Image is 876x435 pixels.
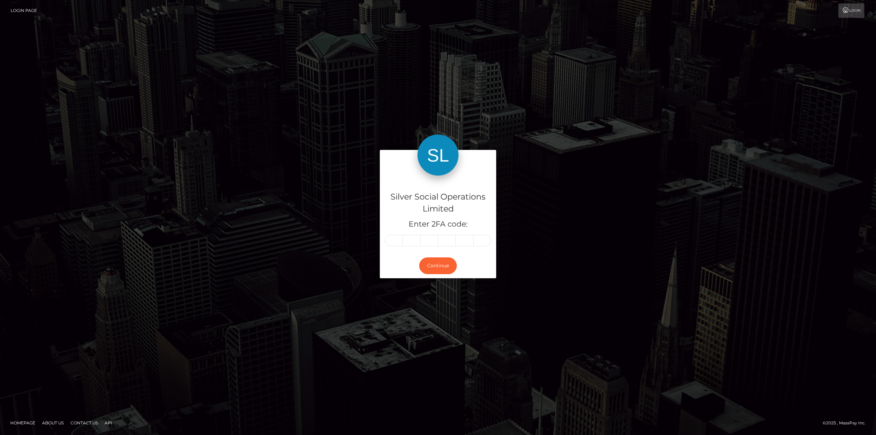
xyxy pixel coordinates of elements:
a: Login [838,3,864,18]
a: API [102,418,115,428]
h4: Silver Social Operations Limited [385,191,491,215]
a: Login Page [11,3,37,18]
a: About Us [39,418,66,428]
h5: Enter 2FA code: [385,219,491,230]
button: Continue [419,257,457,274]
img: Silver Social Operations Limited [417,135,459,176]
a: Homepage [8,418,38,428]
a: Contact Us [68,418,101,428]
div: © 2025 , MassPay Inc. [823,419,871,427]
